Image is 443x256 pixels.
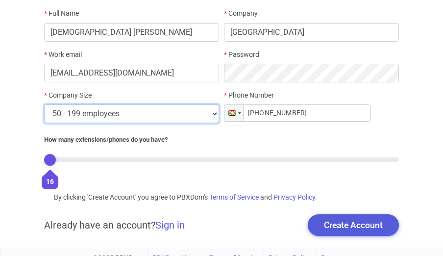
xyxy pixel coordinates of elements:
[224,8,258,19] label: Company
[224,105,243,121] div: Burundi: + 257
[224,50,259,60] label: Password
[209,193,259,201] a: Terms of Service
[224,23,399,42] input: Your company name
[44,192,398,203] div: By clicking 'Create Account' you agree to PBXDom's and
[44,8,79,19] label: Full Name
[46,178,54,185] span: 16
[44,50,82,60] label: Work email
[155,219,185,231] a: Sign in
[44,23,219,42] input: First and last name
[273,193,317,201] a: Privacy Policy.
[44,90,92,101] label: Company Size
[224,104,371,122] input: e.g. +18004016635
[44,219,185,231] h5: Already have an account?
[308,214,399,236] button: Create Account
[44,135,398,145] div: How many extensions/phones do you have?
[224,90,274,101] label: Phone Number
[44,64,219,82] input: Your work email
